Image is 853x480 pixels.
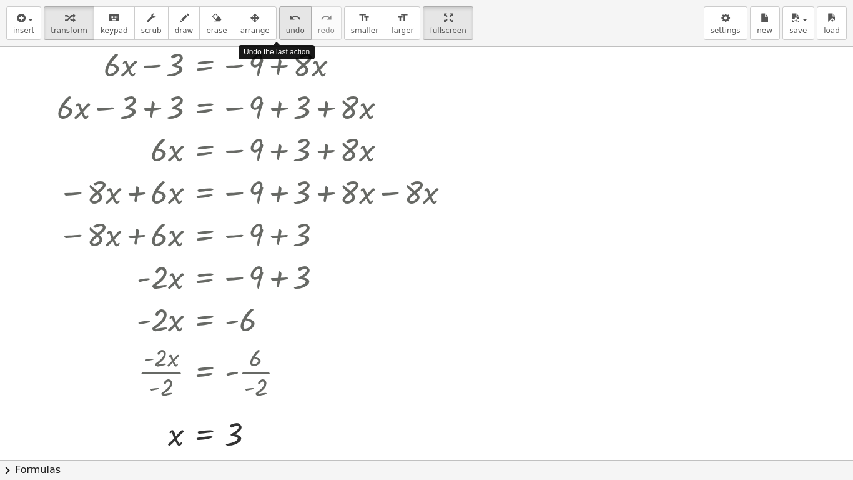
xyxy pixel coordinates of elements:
button: keyboardkeypad [94,6,135,40]
button: arrange [234,6,277,40]
span: transform [51,26,87,35]
span: redo [318,26,335,35]
button: redoredo [311,6,342,40]
span: load [824,26,840,35]
button: draw [168,6,200,40]
span: keypad [101,26,128,35]
button: undoundo [279,6,312,40]
span: erase [206,26,227,35]
button: new [750,6,780,40]
button: load [817,6,847,40]
button: settings [704,6,747,40]
span: fullscreen [430,26,466,35]
span: smaller [351,26,378,35]
span: arrange [240,26,270,35]
button: format_sizelarger [385,6,420,40]
i: undo [289,11,301,26]
button: fullscreen [423,6,473,40]
button: insert [6,6,41,40]
button: save [782,6,814,40]
span: undo [286,26,305,35]
span: settings [711,26,741,35]
button: erase [199,6,234,40]
button: format_sizesmaller [344,6,385,40]
div: Undo the last action [239,45,315,59]
span: draw [175,26,194,35]
span: new [757,26,772,35]
button: scrub [134,6,169,40]
i: keyboard [108,11,120,26]
span: scrub [141,26,162,35]
i: format_size [358,11,370,26]
span: larger [392,26,413,35]
span: insert [13,26,34,35]
button: transform [44,6,94,40]
i: format_size [397,11,408,26]
i: redo [320,11,332,26]
span: save [789,26,807,35]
